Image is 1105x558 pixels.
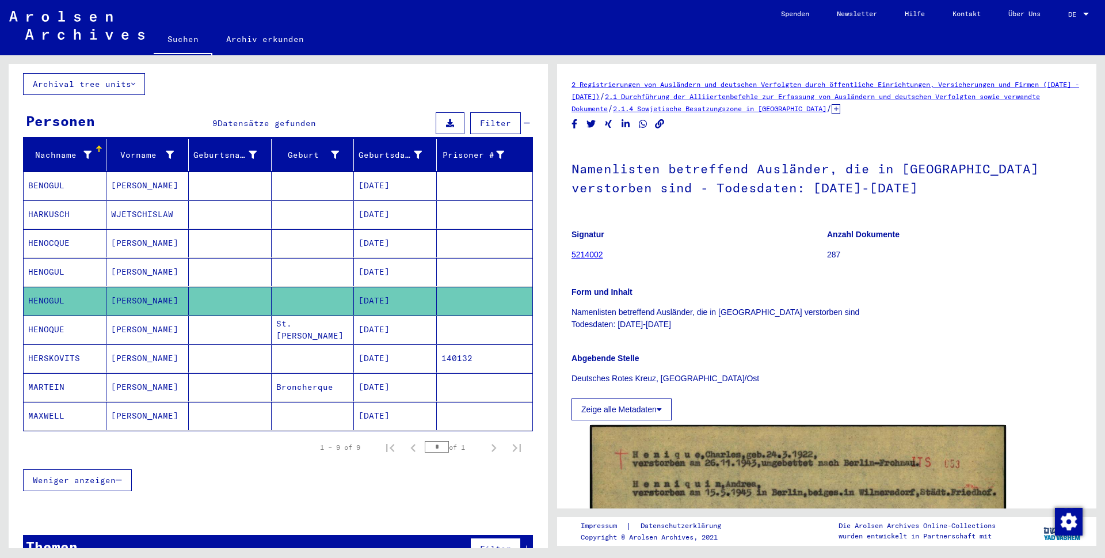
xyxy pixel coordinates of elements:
[154,25,212,55] a: Suchen
[218,118,316,128] span: Datensätze gefunden
[276,146,354,164] div: Geburt‏
[571,142,1082,212] h1: Namenlisten betreffend Ausländer, die in [GEOGRAPHIC_DATA] verstorben sind - Todesdaten: [DATE]-[...
[359,146,436,164] div: Geburtsdatum
[441,146,519,164] div: Prisoner #
[654,117,666,131] button: Copy link
[24,200,106,229] mat-cell: HARKUSCH
[631,520,735,532] a: Datenschutzerklärung
[571,80,1079,101] a: 2 Registrierungen von Ausländern und deutschen Verfolgten durch öffentliche Einrichtungen, Versic...
[480,118,511,128] span: Filter
[571,230,604,239] b: Signatur
[24,172,106,200] mat-cell: BENOGUL
[212,118,218,128] span: 9
[571,354,639,363] b: Abgebende Stelle
[354,287,437,315] mat-cell: [DATE]
[106,139,189,171] mat-header-cell: Vorname
[24,287,106,315] mat-cell: HENOGUL
[482,436,505,459] button: Next page
[24,316,106,344] mat-cell: HENOQUE
[106,316,189,344] mat-cell: [PERSON_NAME]
[354,344,437,373] mat-cell: [DATE]
[581,520,626,532] a: Impressum
[620,117,632,131] button: Share on LinkedIn
[272,316,355,344] mat-cell: St. [PERSON_NAME]
[354,139,437,171] mat-header-cell: Geburtsdatum
[827,230,900,239] b: Anzahl Dokumente
[581,532,735,542] p: Copyright © Arolsen Archives, 2021
[359,149,422,161] div: Geburtsdatum
[1068,10,1081,18] span: DE
[106,172,189,200] mat-cell: [PERSON_NAME]
[600,91,605,101] span: /
[571,373,1082,385] p: Deutsches Rotes Kreuz, [GEOGRAPHIC_DATA]/Ost
[106,373,189,401] mat-cell: [PERSON_NAME]
[354,316,437,344] mat-cell: [DATE]
[1054,507,1082,535] div: Zustimmung ändern
[470,112,521,134] button: Filter
[26,111,95,131] div: Personen
[839,521,996,531] p: Die Arolsen Archives Online-Collections
[28,149,92,161] div: Nachname
[571,306,1082,331] p: Namenlisten betreffend Ausländer, die in [GEOGRAPHIC_DATA] verstorben sind Todesdaten: [DATE]-[DATE]
[571,92,1040,113] a: 2.1 Durchführung der Alliiertenbefehle zur Erfassung von Ausländern und deutschen Verfolgten sowi...
[613,104,826,113] a: 2.1.4 Sowjetische Besatzungszone in [GEOGRAPHIC_DATA]
[1055,508,1083,536] img: Zustimmung ändern
[402,436,425,459] button: Previous page
[106,402,189,430] mat-cell: [PERSON_NAME]
[111,149,174,161] div: Vorname
[189,139,272,171] mat-header-cell: Geburtsname
[106,258,189,286] mat-cell: [PERSON_NAME]
[212,25,318,53] a: Archiv erkunden
[272,373,355,401] mat-cell: Broncherque
[193,149,257,161] div: Geburtsname
[9,11,144,40] img: Arolsen_neg.svg
[354,258,437,286] mat-cell: [DATE]
[24,229,106,257] mat-cell: HENOCQUE
[23,469,132,491] button: Weniger anzeigen
[379,436,402,459] button: First page
[111,146,189,164] div: Vorname
[637,117,649,131] button: Share on WhatsApp
[569,117,581,131] button: Share on Facebook
[505,436,528,459] button: Last page
[571,287,632,297] b: Form und Inhalt
[437,139,533,171] mat-header-cell: Prisoner #
[437,344,533,373] mat-cell: 140132
[839,531,996,541] p: wurden entwickelt in Partnerschaft mit
[24,402,106,430] mat-cell: MAXWELL
[354,200,437,229] mat-cell: [DATE]
[24,139,106,171] mat-header-cell: Nachname
[608,103,613,113] span: /
[585,117,597,131] button: Share on Twitter
[354,172,437,200] mat-cell: [DATE]
[193,146,271,164] div: Geburtsname
[603,117,615,131] button: Share on Xing
[28,146,106,164] div: Nachname
[581,520,735,532] div: |
[23,73,145,95] button: Archival tree units
[24,258,106,286] mat-cell: HENOGUL
[106,200,189,229] mat-cell: WJETSCHISLAW
[272,139,355,171] mat-header-cell: Geburt‏
[106,229,189,257] mat-cell: [PERSON_NAME]
[826,103,832,113] span: /
[354,229,437,257] mat-cell: [DATE]
[827,249,1082,261] p: 287
[571,398,672,420] button: Zeige alle Metadaten
[480,544,511,554] span: Filter
[106,287,189,315] mat-cell: [PERSON_NAME]
[354,373,437,401] mat-cell: [DATE]
[441,149,505,161] div: Prisoner #
[24,373,106,401] mat-cell: MARTEIN
[276,149,340,161] div: Geburt‏
[26,536,78,557] div: Themen
[106,344,189,373] mat-cell: [PERSON_NAME]
[1041,517,1084,545] img: yv_logo.png
[425,442,482,453] div: of 1
[33,475,116,485] span: Weniger anzeigen
[320,442,360,453] div: 1 – 9 of 9
[24,344,106,373] mat-cell: HERSKOVITS
[354,402,437,430] mat-cell: [DATE]
[571,250,603,259] a: 5214002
